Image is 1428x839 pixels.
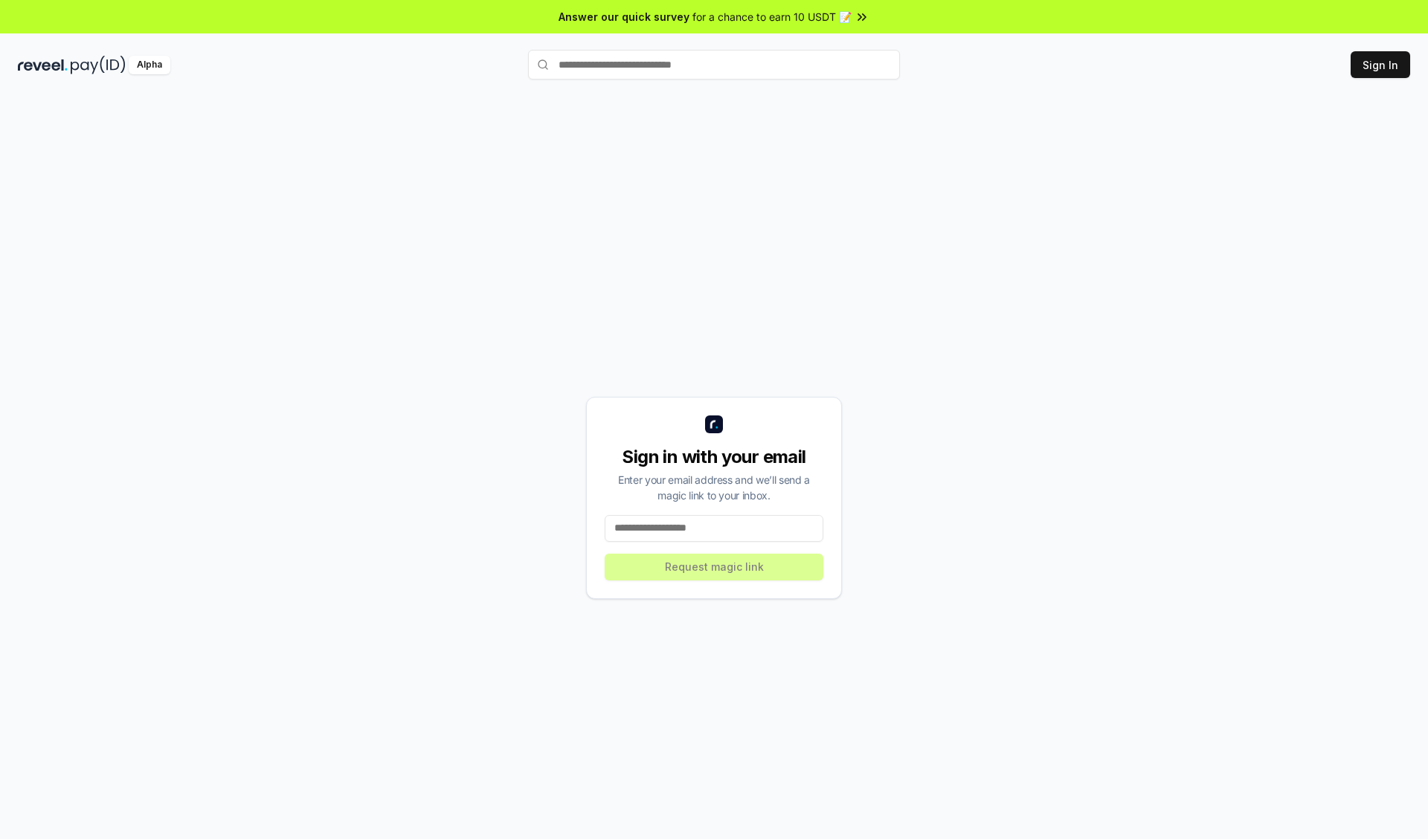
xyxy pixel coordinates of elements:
img: reveel_dark [18,56,68,74]
div: Alpha [129,56,170,74]
div: Sign in with your email [605,445,823,469]
span: for a chance to earn 10 USDT 📝 [692,9,852,25]
div: Enter your email address and we’ll send a magic link to your inbox. [605,472,823,503]
button: Sign In [1351,51,1410,78]
img: logo_small [705,415,723,433]
span: Answer our quick survey [559,9,689,25]
img: pay_id [71,56,126,74]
